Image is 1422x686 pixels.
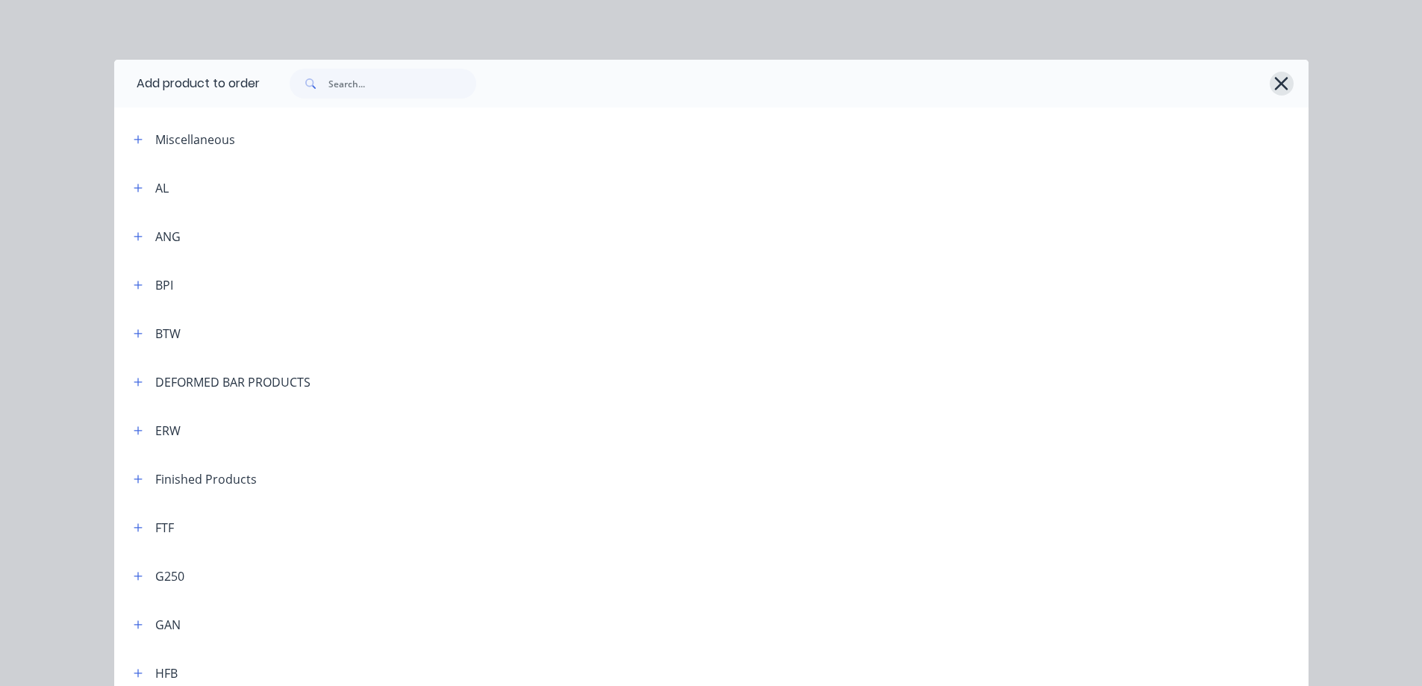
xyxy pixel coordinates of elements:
div: Add product to order [114,60,260,107]
div: Miscellaneous [155,131,235,149]
div: Finished Products [155,470,257,488]
div: DEFORMED BAR PRODUCTS [155,373,311,391]
input: Search... [328,69,476,99]
div: AL [155,179,169,197]
div: ERW [155,422,181,440]
div: HFB [155,664,178,682]
div: ANG [155,228,181,246]
div: FTF [155,519,174,537]
div: G250 [155,567,184,585]
div: BTW [155,325,181,343]
div: BPI [155,276,173,294]
div: GAN [155,616,181,634]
